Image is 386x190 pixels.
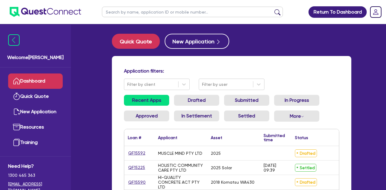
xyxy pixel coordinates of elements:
div: 2025 Solar [211,165,232,170]
a: In Settlement [174,111,219,121]
a: Approved [124,111,169,121]
button: New Application [165,34,229,49]
div: Submitted time [264,133,285,142]
span: Need Help? [8,163,63,170]
img: quest-connect-logo-blue [10,7,81,17]
a: Return To Dashboard [308,6,367,18]
div: Asset [211,135,222,140]
a: Training [8,135,63,150]
div: 2025 [211,151,221,156]
div: Status [295,135,308,140]
div: HI-QUALITY CONCRETE ACT PTY LTD [158,175,204,189]
div: Loan # [128,135,141,140]
span: Settled [295,164,316,172]
button: Quick Quote [112,34,160,49]
a: Resources [8,120,63,135]
a: Dropdown toggle [368,4,384,20]
div: 2018 Komatsu WA430 [211,180,255,185]
a: Recent Apps [124,95,169,106]
h4: Application filters: [124,68,339,74]
a: QF15592 [128,150,146,157]
span: 1300 465 363 [8,172,63,179]
img: training [13,139,20,146]
a: Quick Quote [8,89,63,104]
span: Drafted [295,178,317,186]
a: Submitted [224,95,269,106]
a: QF15590 [128,179,146,186]
div: HOLISTIC COMMUNITY CARE PTY LTD [158,163,204,173]
div: Applicant [158,135,177,140]
button: Dropdown toggle [274,111,319,122]
a: New Application [8,104,63,120]
a: Quick Quote [112,34,165,49]
img: icon-menu-close [8,34,20,46]
div: MUSCLE MIND PTY LTD [158,151,202,156]
a: Dashboard [8,73,63,89]
span: Drafted [295,149,317,157]
img: new-application [13,108,20,115]
span: Welcome [PERSON_NAME] [7,54,64,61]
a: Drafted [174,95,219,106]
img: quick-quote [13,93,20,100]
input: Search by name, application ID or mobile number... [102,7,283,17]
img: resources [13,123,20,131]
a: In Progress [274,95,319,106]
a: Settled [224,111,269,121]
a: QF15225 [128,164,145,171]
div: [DATE] 09:39 [264,163,288,173]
